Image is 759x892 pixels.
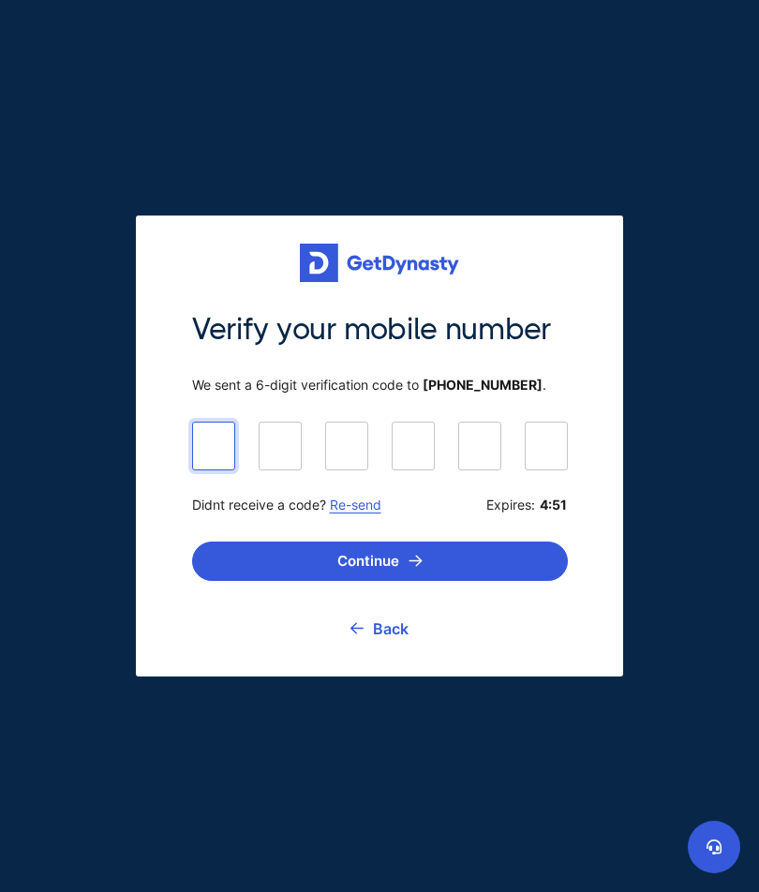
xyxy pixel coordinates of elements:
span: Didnt receive a code? [192,497,381,513]
b: [PHONE_NUMBER] [423,377,543,393]
span: Expires: [486,497,568,513]
img: go back icon [350,622,364,634]
button: Continue [192,542,568,581]
a: Back [350,605,409,652]
img: Get started for free with Dynasty Trust Company [300,244,459,281]
span: Verify your mobile number [192,310,568,349]
span: We sent a 6-digit verification code to . [192,377,568,394]
b: 4:51 [540,497,568,513]
a: Re-send [330,497,381,513]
